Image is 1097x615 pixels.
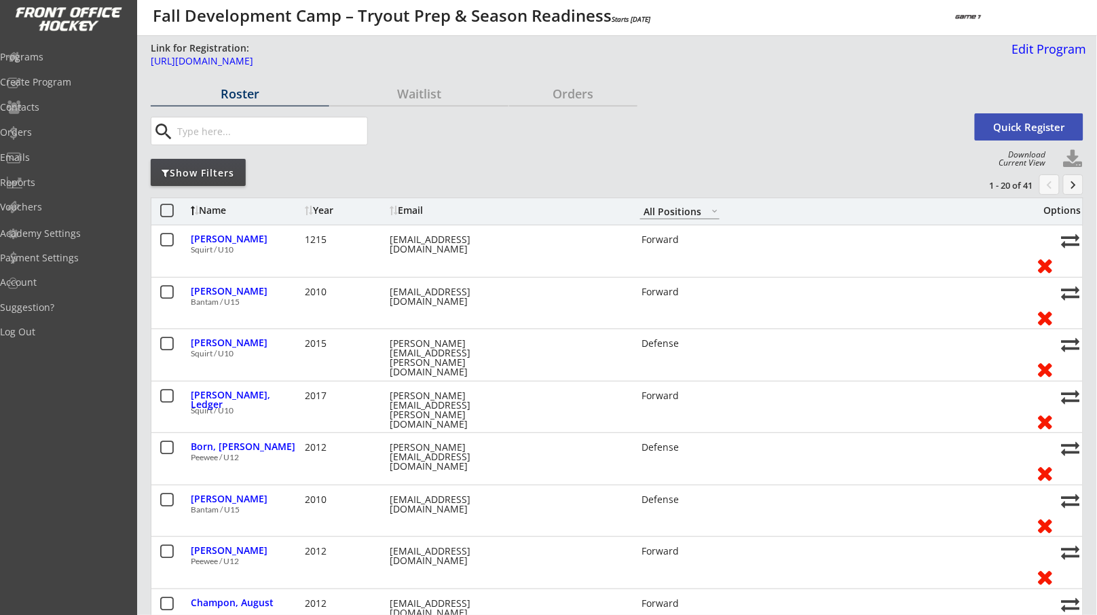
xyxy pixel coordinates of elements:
[191,453,1025,462] div: Peewee / U12
[305,206,386,215] div: Year
[191,234,301,244] div: [PERSON_NAME]
[390,495,512,514] div: [EMAIL_ADDRESS][DOMAIN_NAME]
[191,557,1025,565] div: Peewee / U12
[390,339,512,377] div: [PERSON_NAME][EMAIL_ADDRESS][PERSON_NAME][DOMAIN_NAME]
[191,506,1025,514] div: Bantam / U15
[151,41,251,55] div: Link for Registration:
[1062,439,1080,458] button: Move player
[642,391,721,400] div: Forward
[191,442,301,451] div: Born, [PERSON_NAME]
[1039,174,1060,195] button: chevron_left
[1062,388,1080,406] button: Move player
[1062,231,1080,250] button: Move player
[390,443,512,471] div: [PERSON_NAME][EMAIL_ADDRESS][DOMAIN_NAME]
[1062,491,1080,510] button: Move player
[1033,515,1058,536] button: Remove from roster (no refund)
[963,179,1033,191] div: 1 - 20 of 41
[975,113,1083,141] button: Quick Register
[390,235,512,254] div: [EMAIL_ADDRESS][DOMAIN_NAME]
[642,495,721,504] div: Defense
[1033,255,1058,276] button: Remove from roster (no refund)
[191,546,301,555] div: [PERSON_NAME]
[305,339,386,348] div: 2015
[1033,462,1058,483] button: Remove from roster (no refund)
[191,350,1025,358] div: Squirt / U10
[191,338,301,348] div: [PERSON_NAME]
[191,390,301,409] div: [PERSON_NAME], Ledger
[1063,174,1083,195] button: keyboard_arrow_right
[642,599,721,608] div: Forward
[305,546,386,556] div: 2012
[390,546,512,565] div: [EMAIL_ADDRESS][DOMAIN_NAME]
[1033,206,1081,215] div: Options
[1033,307,1058,328] button: Remove from roster (no refund)
[305,287,386,297] div: 2010
[1007,43,1087,67] a: Edit Program
[151,88,329,100] div: Roster
[151,56,835,73] a: [URL][DOMAIN_NAME]
[642,287,721,297] div: Forward
[174,117,368,145] input: Type here...
[191,286,301,296] div: [PERSON_NAME]
[612,14,650,24] em: Starts [DATE]
[191,598,301,608] div: Champon, August
[305,495,386,504] div: 2010
[305,599,386,608] div: 2012
[992,151,1046,167] div: Download Current View
[153,121,175,143] button: search
[191,206,301,215] div: Name
[191,246,1025,254] div: Squirt / U10
[509,88,637,100] div: Orders
[1033,566,1058,587] button: Remove from roster (no refund)
[1063,149,1083,170] button: Click to download full roster. Your browser settings may try to block it, check your security set...
[191,298,1025,306] div: Bantam / U15
[191,407,1025,415] div: Squirt / U10
[330,88,508,100] div: Waitlist
[151,166,246,180] div: Show Filters
[191,494,301,504] div: [PERSON_NAME]
[1062,284,1080,302] button: Move player
[305,443,386,452] div: 2012
[151,56,835,66] div: [URL][DOMAIN_NAME]
[390,287,512,306] div: [EMAIL_ADDRESS][DOMAIN_NAME]
[390,206,512,215] div: Email
[1033,358,1058,379] button: Remove from roster (no refund)
[390,391,512,429] div: [PERSON_NAME][EMAIL_ADDRESS][PERSON_NAME][DOMAIN_NAME]
[642,443,721,452] div: Defense
[642,546,721,556] div: Forward
[1062,335,1080,354] button: Move player
[642,235,721,244] div: Forward
[1007,43,1087,55] div: Edit Program
[1062,543,1080,561] button: Move player
[305,391,386,400] div: 2017
[642,339,721,348] div: Defense
[305,235,386,244] div: 1215
[1062,595,1080,614] button: Move player
[1033,411,1058,432] button: Remove from roster (no refund)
